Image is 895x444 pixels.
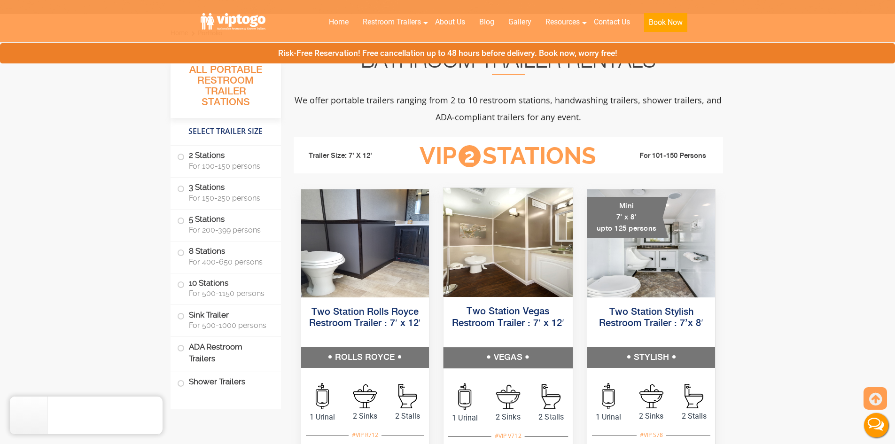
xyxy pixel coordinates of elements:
li: For 101-150 Persons [611,150,716,162]
img: an icon of stall [685,384,703,408]
label: Sink Trailer [177,305,274,334]
img: an icon of urinal [459,383,472,410]
span: 2 Sinks [630,411,673,422]
div: #VIP V712 [491,430,525,442]
label: 5 Stations [177,210,274,239]
h2: Bathroom Trailer Rentals [294,52,723,75]
span: 2 [459,145,481,167]
label: 8 Stations [177,241,274,271]
span: 2 Stalls [673,411,716,422]
span: 2 Sinks [343,411,386,422]
span: 1 Urinal [301,412,344,423]
h5: VEGAS [444,347,573,368]
span: 1 Urinal [587,412,630,423]
span: 2 Sinks [487,411,530,422]
span: For 100-150 persons [189,162,270,171]
span: For 200-399 persons [189,226,270,234]
h3: VIP Stations [405,143,611,169]
a: Blog [472,12,501,32]
a: Home [322,12,356,32]
img: an icon of urinal [316,383,329,409]
span: 1 Urinal [444,412,487,423]
img: Side view of two station restroom trailer with separate doors for males and females [301,189,429,297]
a: Gallery [501,12,538,32]
p: We offer portable trailers ranging from 2 to 10 restroom stations, handwashing trailers, shower t... [294,92,723,125]
span: For 400-650 persons [189,257,270,266]
a: About Us [428,12,472,32]
img: an icon of sink [353,384,377,408]
img: A mini restroom trailer with two separate stations and separate doors for males and females [587,189,716,297]
span: 2 Stalls [529,411,573,422]
div: #VIP S78 [637,429,666,441]
img: an icon of stall [542,384,560,409]
label: 10 Stations [177,273,274,303]
label: ADA Restroom Trailers [177,337,274,369]
label: Shower Trailers [177,372,274,392]
h5: ROLLS ROYCE [301,347,429,368]
img: Side view of two station restroom trailer with separate doors for males and females [444,188,573,297]
span: 2 Stalls [386,411,429,422]
span: For 500-1000 persons [189,321,270,330]
span: For 150-250 persons [189,194,270,203]
img: an icon of stall [398,384,417,408]
h3: All Portable Restroom Trailer Stations [171,62,281,118]
h5: STYLISH [587,347,716,368]
img: an icon of sink [496,384,521,409]
a: Restroom Trailers [356,12,428,32]
div: Mini 7' x 8' upto 125 persons [587,197,669,238]
button: Live Chat [857,406,895,444]
a: Two Station Stylish Restroom Trailer : 7’x 8′ [599,307,703,328]
button: Book Now [644,13,687,32]
img: an icon of urinal [602,383,615,409]
a: Two Station Vegas Restroom Trailer : 7′ x 12′ [452,307,564,328]
label: 3 Stations [177,178,274,207]
a: Book Now [637,12,694,38]
h4: Select Trailer Size [171,123,281,140]
div: #VIP R712 [349,429,381,441]
a: Contact Us [587,12,637,32]
li: Trailer Size: 7' X 12' [300,142,405,170]
a: Resources [538,12,587,32]
a: Two Station Rolls Royce Restroom Trailer : 7′ x 12′ [309,307,420,328]
label: 2 Stations [177,146,274,175]
img: an icon of sink [639,384,663,408]
span: For 500-1150 persons [189,289,270,298]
